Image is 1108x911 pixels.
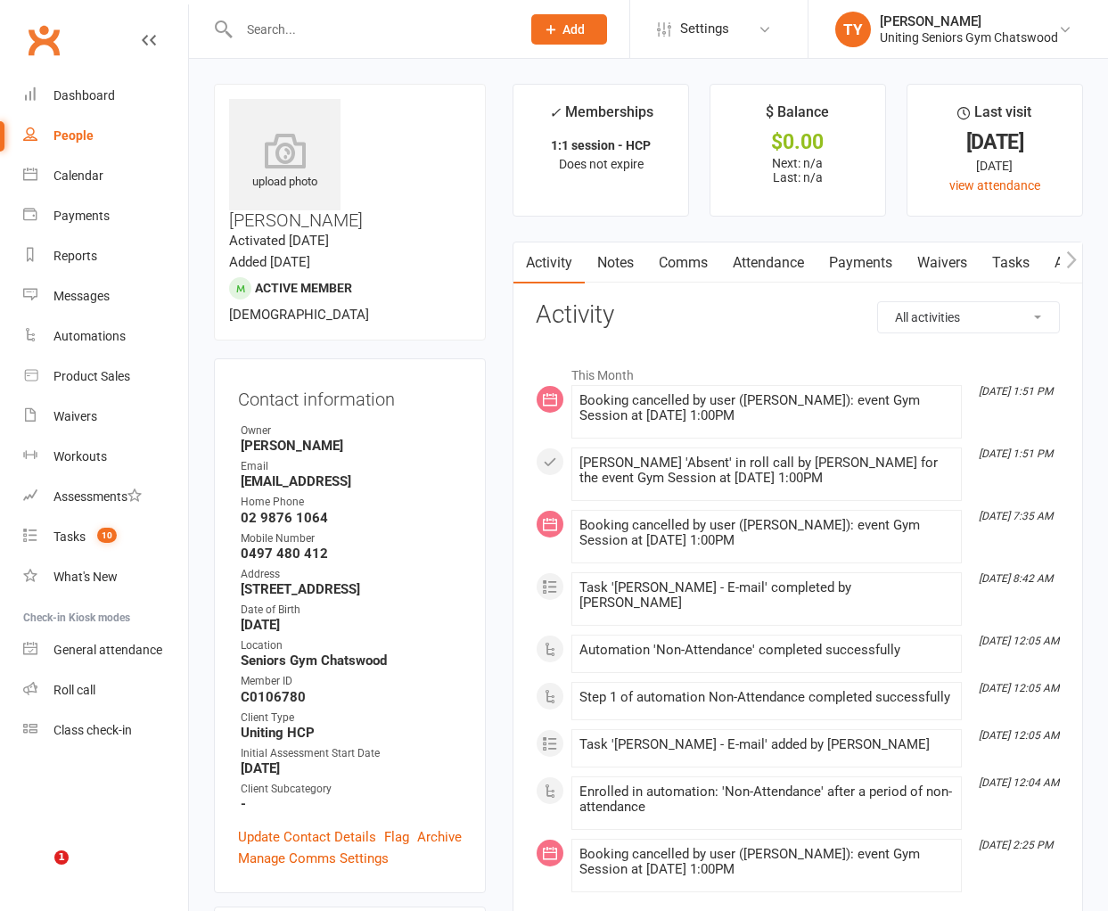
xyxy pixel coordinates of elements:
[817,242,905,283] a: Payments
[53,168,103,183] div: Calendar
[241,438,462,454] strong: [PERSON_NAME]
[726,156,869,185] p: Next: n/a Last: n/a
[241,473,462,489] strong: [EMAIL_ADDRESS]
[23,236,188,276] a: Reports
[53,723,132,737] div: Class check-in
[229,99,471,230] h3: [PERSON_NAME]
[97,528,117,543] span: 10
[53,489,142,504] div: Assessments
[880,29,1058,45] div: Uniting Seniors Gym Chatswood
[835,12,871,47] div: TY
[23,156,188,196] a: Calendar
[905,242,980,283] a: Waivers
[53,289,110,303] div: Messages
[241,760,462,776] strong: [DATE]
[255,281,352,295] span: Active member
[18,850,61,893] iframe: Intercom live chat
[979,776,1059,789] i: [DATE] 12:04 AM
[579,784,954,815] div: Enrolled in automation: 'Non-Attendance' after a period of non-attendance
[23,397,188,437] a: Waivers
[579,393,954,423] div: Booking cancelled by user ([PERSON_NAME]): event Gym Session at [DATE] 1:00PM
[53,88,115,103] div: Dashboard
[720,242,817,283] a: Attendance
[238,848,389,869] a: Manage Comms Settings
[979,385,1053,398] i: [DATE] 1:51 PM
[579,455,954,486] div: [PERSON_NAME] 'Absent' in roll call by [PERSON_NAME] for the event Gym Session at [DATE] 1:00PM
[241,423,462,439] div: Owner
[54,850,69,865] span: 1
[579,643,954,658] div: Automation 'Non-Attendance' completed successfully
[549,104,561,121] i: ✓
[923,133,1066,152] div: [DATE]
[53,329,126,343] div: Automations
[979,447,1053,460] i: [DATE] 1:51 PM
[229,254,310,270] time: Added [DATE]
[53,409,97,423] div: Waivers
[579,518,954,548] div: Booking cancelled by user ([PERSON_NAME]): event Gym Session at [DATE] 1:00PM
[23,316,188,357] a: Automations
[241,673,462,690] div: Member ID
[23,517,188,557] a: Tasks 10
[979,510,1053,522] i: [DATE] 7:35 AM
[241,530,462,547] div: Mobile Number
[579,580,954,611] div: Task '[PERSON_NAME] - E-mail' completed by [PERSON_NAME]
[229,307,369,323] span: [DEMOGRAPHIC_DATA]
[579,737,954,752] div: Task '[PERSON_NAME] - E-mail' added by [PERSON_NAME]
[229,233,329,249] time: Activated [DATE]
[241,546,462,562] strong: 0497 480 412
[241,689,462,705] strong: C0106780
[241,602,462,619] div: Date of Birth
[241,566,462,583] div: Address
[53,570,118,584] div: What's New
[680,9,729,49] span: Settings
[23,670,188,710] a: Roll call
[513,242,585,283] a: Activity
[241,458,462,475] div: Email
[21,18,66,62] a: Clubworx
[23,437,188,477] a: Workouts
[241,652,462,669] strong: Seniors Gym Chatswood
[241,637,462,654] div: Location
[536,301,1060,329] h3: Activity
[238,382,462,409] h3: Contact information
[23,357,188,397] a: Product Sales
[53,683,95,697] div: Roll call
[949,178,1040,193] a: view attendance
[238,826,376,848] a: Update Contact Details
[23,276,188,316] a: Messages
[562,22,585,37] span: Add
[241,710,462,726] div: Client Type
[585,242,646,283] a: Notes
[979,635,1059,647] i: [DATE] 12:05 AM
[241,494,462,511] div: Home Phone
[23,76,188,116] a: Dashboard
[53,529,86,544] div: Tasks
[53,643,162,657] div: General attendance
[957,101,1031,133] div: Last visit
[241,781,462,798] div: Client Subcategory
[559,157,644,171] span: Does not expire
[979,682,1059,694] i: [DATE] 12:05 AM
[23,557,188,597] a: What's New
[23,116,188,156] a: People
[53,449,107,464] div: Workouts
[241,725,462,741] strong: Uniting HCP
[384,826,409,848] a: Flag
[766,101,829,133] div: $ Balance
[646,242,720,283] a: Comms
[979,729,1059,742] i: [DATE] 12:05 AM
[551,138,651,152] strong: 1:1 session - HCP
[234,17,508,42] input: Search...
[23,477,188,517] a: Assessments
[579,690,954,705] div: Step 1 of automation Non-Attendance completed successfully
[241,796,462,812] strong: -
[241,617,462,633] strong: [DATE]
[53,209,110,223] div: Payments
[241,581,462,597] strong: [STREET_ADDRESS]
[53,369,130,383] div: Product Sales
[241,510,462,526] strong: 02 9876 1064
[23,710,188,751] a: Class kiosk mode
[980,242,1042,283] a: Tasks
[536,357,1060,385] li: This Month
[923,156,1066,176] div: [DATE]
